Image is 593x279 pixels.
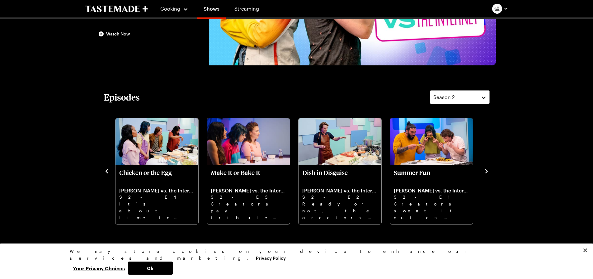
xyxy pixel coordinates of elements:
[430,90,490,104] button: Season 2
[211,169,286,220] a: Make It or Bake It
[70,262,128,275] button: Your Privacy Choices, Opens the preference center dialog
[211,201,286,220] p: Creators pay tribute to the year’s baking trends as they dress a focaccia to impress and concoct ...
[160,6,180,12] span: Cooking
[389,116,481,225] div: 6 / 6
[119,187,195,194] p: [PERSON_NAME] vs. the Internet
[299,118,381,224] div: Dish in Disguise
[70,248,518,262] div: We may store cookies on your device to enhance our services and marketing.
[211,169,286,184] p: Make It or Bake It
[256,255,286,261] a: More information about your privacy, opens in a new tab
[492,4,502,14] img: Profile picture
[106,31,130,37] span: Watch Now
[119,169,195,184] p: Chicken or the Egg
[302,169,378,184] p: Dish in Disguise
[115,118,198,224] div: Chicken or the Egg
[394,187,469,194] p: [PERSON_NAME] vs. the Internet
[197,1,226,19] a: Shows
[390,118,473,224] div: Summer Fun
[207,118,290,224] div: Make It or Bake It
[302,187,378,194] p: [PERSON_NAME] vs. the Internet
[433,93,455,101] span: Season 2
[302,194,378,201] p: S2 - E2
[390,118,473,165] img: Summer Fun
[70,248,518,275] div: Privacy
[115,116,206,225] div: 3 / 6
[302,169,378,220] a: Dish in Disguise
[85,5,148,12] a: To Tastemade Home Page
[128,262,173,275] button: Ok
[207,118,290,165] img: Make It or Bake It
[394,201,469,220] p: Creators sweat it out as they put a spin on the internet’s ever popular corn ribs and watermelon ...
[115,118,198,165] img: Chicken or the Egg
[298,116,389,225] div: 5 / 6
[302,201,378,220] p: Ready or not, the creators are coming to fool your eyes and [MEDICAL_DATA] with donuts and ramen ...
[160,1,189,16] button: Cooking
[119,194,195,201] p: S2 - E4
[119,201,195,220] p: It’s about time to take on two iconic trends that never go out of style: egg sandwiches and fried...
[104,167,110,174] button: navigate to previous item
[206,116,298,225] div: 4 / 6
[211,187,286,194] p: [PERSON_NAME] vs. the Internet
[299,118,381,165] img: Dish in Disguise
[492,4,508,14] button: Profile picture
[483,167,490,174] button: navigate to next item
[394,169,469,184] p: Summer Fun
[211,194,286,201] p: S2 - E3
[394,194,469,201] p: S2 - E1
[104,92,140,103] h2: Episodes
[394,169,469,220] a: Summer Fun
[578,244,592,257] button: Close
[119,169,195,220] a: Chicken or the Egg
